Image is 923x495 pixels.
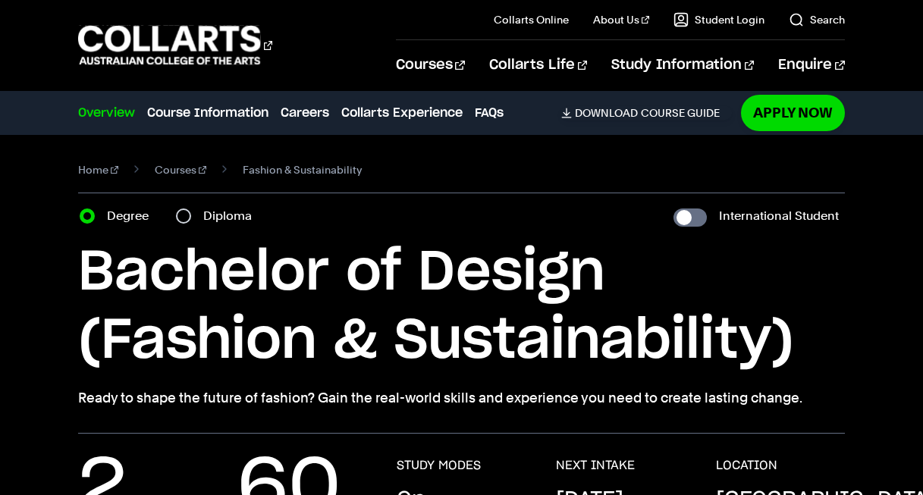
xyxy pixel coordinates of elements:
span: Download [575,106,638,120]
h3: STUDY MODES [397,458,481,473]
h3: LOCATION [716,458,777,473]
a: Study Information [611,40,754,90]
label: International Student [719,205,839,227]
h1: Bachelor of Design (Fashion & Sustainability) [78,239,844,375]
a: Courses [155,159,206,180]
h3: NEXT INTAKE [556,458,635,473]
div: Go to homepage [78,23,272,67]
a: About Us [593,12,649,27]
a: DownloadCourse Guide [561,106,732,120]
a: Home [78,159,118,180]
a: Careers [281,104,329,122]
a: Overview [78,104,135,122]
a: Student Login [673,12,764,27]
a: Courses [396,40,465,90]
a: FAQs [475,104,504,122]
p: Ready to shape the future of fashion? Gain the real-world skills and experience you need to creat... [78,387,844,409]
a: Course Information [147,104,268,122]
a: Collarts Life [489,40,587,90]
a: Collarts Online [494,12,569,27]
a: Search [789,12,845,27]
label: Diploma [203,205,261,227]
span: Fashion & Sustainability [243,159,362,180]
a: Apply Now [741,95,845,130]
label: Degree [107,205,158,227]
a: Collarts Experience [341,104,463,122]
a: Enquire [778,40,844,90]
